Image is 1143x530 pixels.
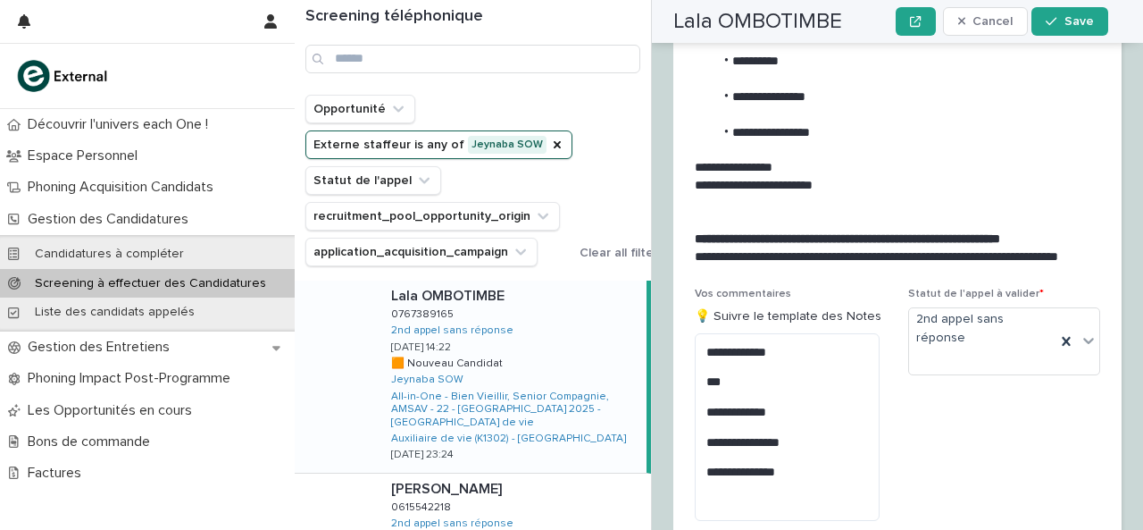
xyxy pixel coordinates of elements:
p: 0615542218 [391,498,455,514]
p: 💡 Suivre le template des Notes [695,307,887,326]
button: Save [1031,7,1107,36]
p: [PERSON_NAME] [391,477,505,498]
button: application_acquisition_campaign [305,238,538,266]
button: recruitment_pool_opportunity_origin [305,202,560,231]
span: Clear all filters [580,247,664,259]
p: Espace Personnel [21,147,152,164]
button: Cancel [943,7,1029,36]
button: Externe staffeur [305,130,572,159]
a: All-in-One - Bien Vieillir, Senior Compagnie, AMSAV - 22 - [GEOGRAPHIC_DATA] 2025 - [GEOGRAPHIC_D... [391,391,639,429]
p: Phoning Acquisition Candidats [21,179,228,196]
p: Factures [21,465,96,482]
p: [DATE] 23:24 [391,449,454,461]
a: 2nd appel sans réponse [391,324,513,337]
span: Save [1064,15,1094,28]
a: Jeynaba SOW [391,374,463,386]
span: Statut de l'appel à valider [908,289,1044,299]
p: Les Opportunités en cours [21,402,206,419]
p: Lala OMBOTIMBE [391,284,508,305]
button: Statut de l'appel [305,166,441,195]
p: 🟧 Nouveau Candidat [391,354,506,370]
button: Clear all filters [572,240,664,266]
a: 2nd appel sans réponse [391,517,513,530]
a: Lala OMBOTIMBELala OMBOTIMBE 07673891650767389165 2nd appel sans réponse [DATE] 14:22🟧 Nouveau Ca... [295,281,651,474]
a: Auxiliaire de vie (K1302) - [GEOGRAPHIC_DATA] [391,433,626,445]
span: Vos commentaires [695,289,791,299]
p: [DATE] 14:22 [391,341,451,354]
h1: Screening téléphonique [305,7,640,27]
p: Bons de commande [21,433,164,450]
h2: Lala OMBOTIMBE [673,9,842,35]
input: Search [305,45,640,73]
p: 0767389165 [391,305,457,321]
img: bc51vvfgR2QLHU84CWIQ [14,58,113,94]
p: Découvrir l'univers each One ! [21,116,222,133]
p: Gestion des Candidatures [21,211,203,228]
button: Opportunité [305,95,415,123]
p: Phoning Impact Post-Programme [21,370,245,387]
span: Cancel [972,15,1013,28]
p: Gestion des Entretiens [21,339,184,356]
p: Screening à effectuer des Candidatures [21,276,280,291]
span: 2nd appel sans réponse [916,310,1048,348]
p: Liste des candidats appelés [21,305,209,320]
p: Candidatures à compléter [21,247,198,262]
